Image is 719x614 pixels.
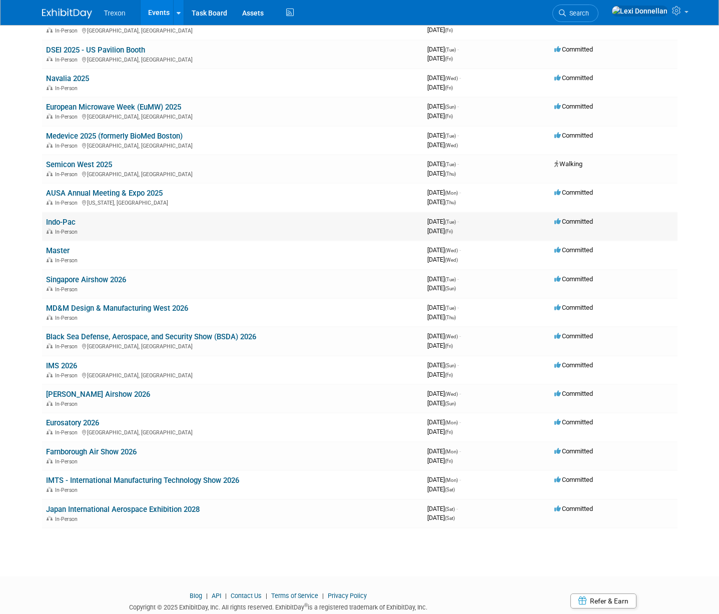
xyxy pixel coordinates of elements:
span: In-Person [55,315,81,321]
span: In-Person [55,85,81,92]
span: [DATE] [427,256,458,263]
img: In-Person Event [47,229,53,234]
span: Committed [554,246,593,254]
span: - [457,103,459,110]
img: In-Person Event [47,487,53,492]
a: Refer & Earn [570,593,636,608]
img: In-Person Event [47,315,53,320]
img: In-Person Event [47,114,53,119]
span: Committed [554,74,593,82]
div: [GEOGRAPHIC_DATA], [GEOGRAPHIC_DATA] [46,371,419,379]
img: In-Person Event [47,516,53,521]
span: [DATE] [427,26,453,34]
span: [DATE] [427,55,453,62]
a: Eurosatory 2026 [46,418,99,427]
span: (Sun) [445,401,456,406]
span: In-Person [55,516,81,522]
span: | [223,592,229,599]
a: Black Sea Defense, Aerospace, and Security Show (BSDA) 2026 [46,332,256,341]
span: (Mon) [445,449,458,454]
a: API [212,592,221,599]
span: [DATE] [427,218,459,225]
span: [DATE] [427,284,456,292]
span: - [457,132,459,139]
span: - [457,160,459,168]
span: (Fri) [445,343,453,349]
div: [GEOGRAPHIC_DATA], [GEOGRAPHIC_DATA] [46,170,419,178]
a: Blog [190,592,202,599]
span: [DATE] [427,313,456,321]
span: In-Person [55,458,81,465]
span: | [204,592,210,599]
span: (Fri) [445,56,453,62]
span: [DATE] [427,371,453,378]
span: (Tue) [445,219,456,225]
span: - [459,189,461,196]
img: In-Person Event [47,401,53,406]
span: - [457,304,459,311]
span: (Fri) [445,229,453,234]
span: Committed [554,505,593,512]
img: In-Person Event [47,171,53,176]
span: (Tue) [445,133,456,139]
div: [US_STATE], [GEOGRAPHIC_DATA] [46,198,419,206]
a: Search [552,5,598,22]
span: In-Person [55,57,81,63]
span: (Sun) [445,286,456,291]
span: [DATE] [427,189,461,196]
img: In-Person Event [47,286,53,291]
a: IMS 2026 [46,361,77,370]
span: In-Person [55,200,81,206]
span: In-Person [55,28,81,34]
span: In-Person [55,114,81,120]
span: Walking [554,160,582,168]
span: [DATE] [427,505,458,512]
span: (Fri) [445,28,453,33]
span: (Tue) [445,277,456,282]
a: IMTS - International Manufacturing Technology Show 2026 [46,476,239,485]
span: [DATE] [427,103,459,110]
a: Singapore Airshow 2026 [46,275,126,284]
span: Committed [554,46,593,53]
span: (Fri) [445,85,453,91]
span: - [457,275,459,283]
img: ExhibitDay [42,9,92,19]
span: (Fri) [445,458,453,464]
div: [GEOGRAPHIC_DATA], [GEOGRAPHIC_DATA] [46,141,419,149]
span: (Thu) [445,200,456,205]
span: Committed [554,304,593,311]
span: In-Person [55,487,81,493]
span: (Sat) [445,515,455,521]
span: In-Person [55,372,81,379]
div: [GEOGRAPHIC_DATA], [GEOGRAPHIC_DATA] [46,26,419,34]
span: (Mon) [445,420,458,425]
span: (Fri) [445,114,453,119]
span: [DATE] [427,170,456,177]
span: (Wed) [445,76,458,81]
img: In-Person Event [47,143,53,148]
span: (Wed) [445,248,458,253]
span: - [456,505,458,512]
a: [PERSON_NAME] Airshow 2026 [46,390,150,399]
span: [DATE] [427,428,453,435]
span: [DATE] [427,342,453,349]
span: - [459,246,461,254]
span: (Tue) [445,305,456,311]
a: Privacy Policy [328,592,367,599]
span: Committed [554,218,593,225]
span: - [457,46,459,53]
span: (Sat) [445,506,455,512]
span: Committed [554,447,593,455]
a: Navalia 2025 [46,74,89,83]
span: | [320,592,326,599]
img: In-Person Event [47,257,53,262]
span: [DATE] [427,457,453,464]
span: (Wed) [445,143,458,148]
span: [DATE] [427,485,455,493]
span: Committed [554,476,593,483]
span: (Thu) [445,315,456,320]
span: In-Person [55,343,81,350]
a: Indo-Pac [46,218,76,227]
span: (Sat) [445,487,455,492]
span: Committed [554,332,593,340]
